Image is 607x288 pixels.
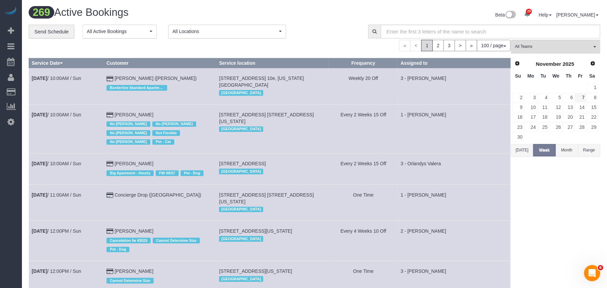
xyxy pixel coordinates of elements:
th: Assigned to [398,58,510,68]
td: Service location [216,221,329,261]
span: Tuesday [541,73,546,79]
a: 29 [521,7,534,22]
a: [PERSON_NAME] [115,268,153,274]
a: Concierge Drop ([GEOGRAPHIC_DATA]) [115,192,201,198]
b: [DATE] [32,76,47,81]
a: [PERSON_NAME] [115,161,153,166]
a: 6 [563,93,574,102]
div: Location [219,88,326,97]
a: 22 [587,113,598,122]
a: 2 [432,40,444,51]
a: > [455,40,466,51]
input: Enter the first 3 letters of the name to search [381,25,600,38]
td: Frequency [329,153,398,184]
a: 18 [538,113,549,122]
span: No [PERSON_NAME] [152,121,196,127]
span: All Locations [173,28,277,35]
span: Cannot Determine Size [153,238,200,243]
td: Customer [104,68,216,104]
span: No [PERSON_NAME] [107,139,150,145]
span: November [536,61,561,67]
span: [GEOGRAPHIC_DATA] [219,126,263,132]
span: Friday [578,73,583,79]
a: [DATE]/ 10:00AM / Sun [32,76,81,81]
span: [GEOGRAPHIC_DATA] [219,169,263,174]
span: [STREET_ADDRESS] [STREET_ADDRESS][US_STATE] [219,112,314,124]
span: [GEOGRAPHIC_DATA] [219,276,263,282]
i: Credit Card Payment [107,269,113,274]
a: 13 [563,103,574,112]
a: 1 [587,83,598,92]
img: Automaid Logo [4,7,18,16]
button: All Locations [168,25,286,38]
b: [DATE] [32,161,47,166]
b: [DATE] [32,192,47,198]
span: 6 [598,265,603,270]
span: 2025 [563,61,574,67]
div: Location [219,275,326,283]
td: Customer [104,104,216,153]
div: Location [219,167,326,176]
img: New interface [505,11,516,20]
a: 8 [587,93,598,102]
td: Schedule date [29,68,104,104]
a: 19 [549,113,562,122]
span: Cancelation fw 43025 [107,238,151,243]
th: Service location [216,58,329,68]
a: 16 [512,113,524,122]
span: Wednesday [552,73,559,79]
a: Beta [495,12,516,18]
a: 14 [575,103,586,112]
button: All Active Bookings [83,25,157,38]
button: [DATE] [511,144,533,156]
span: All Active Bookings [87,28,148,35]
span: FW 09/27 [156,170,179,176]
a: Prev [513,59,522,68]
span: All Teams [515,44,592,50]
a: 30 [512,133,524,142]
span: Pet - Dog [107,247,129,252]
td: Schedule date [29,153,104,184]
span: Cannot Determine Size [107,278,154,283]
span: [GEOGRAPHIC_DATA] [219,207,263,212]
span: Pet - Cat [152,139,174,145]
span: [GEOGRAPHIC_DATA] [219,236,263,241]
th: Frequency [329,58,398,68]
i: Credit Card Payment [107,113,113,117]
a: 9 [512,103,524,112]
td: Assigned to [398,104,510,153]
a: 25 [538,123,549,132]
i: Credit Card Payment [107,193,113,198]
td: Assigned to [398,153,510,184]
i: Credit Card Payment [107,162,113,166]
span: Monday [527,73,534,79]
a: 23 [512,123,524,132]
b: [DATE] [32,268,47,274]
a: [PERSON_NAME] ([PERSON_NAME]) [115,76,197,81]
th: Customer [104,58,216,68]
button: Month [556,144,578,156]
a: 17 [524,113,537,122]
span: Next [590,61,596,66]
a: Send Schedule [29,25,74,39]
a: 20 [563,113,574,122]
td: Frequency [329,68,398,104]
td: Assigned to [398,68,510,104]
td: Assigned to [398,184,510,221]
span: Thursday [566,73,572,79]
span: No [PERSON_NAME] [107,121,150,127]
div: Location [219,125,326,134]
span: Prev [515,61,520,66]
span: « [399,40,411,51]
span: Borderline Standard Apartment [107,85,167,90]
span: Saturday [589,73,595,79]
a: 12 [549,103,562,112]
a: [PERSON_NAME] [556,12,599,18]
button: Range [578,144,600,156]
a: [DATE]/ 12:00PM / Sun [32,268,81,274]
a: 27 [563,123,574,132]
span: 1 [421,40,433,51]
a: 15 [587,103,598,112]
